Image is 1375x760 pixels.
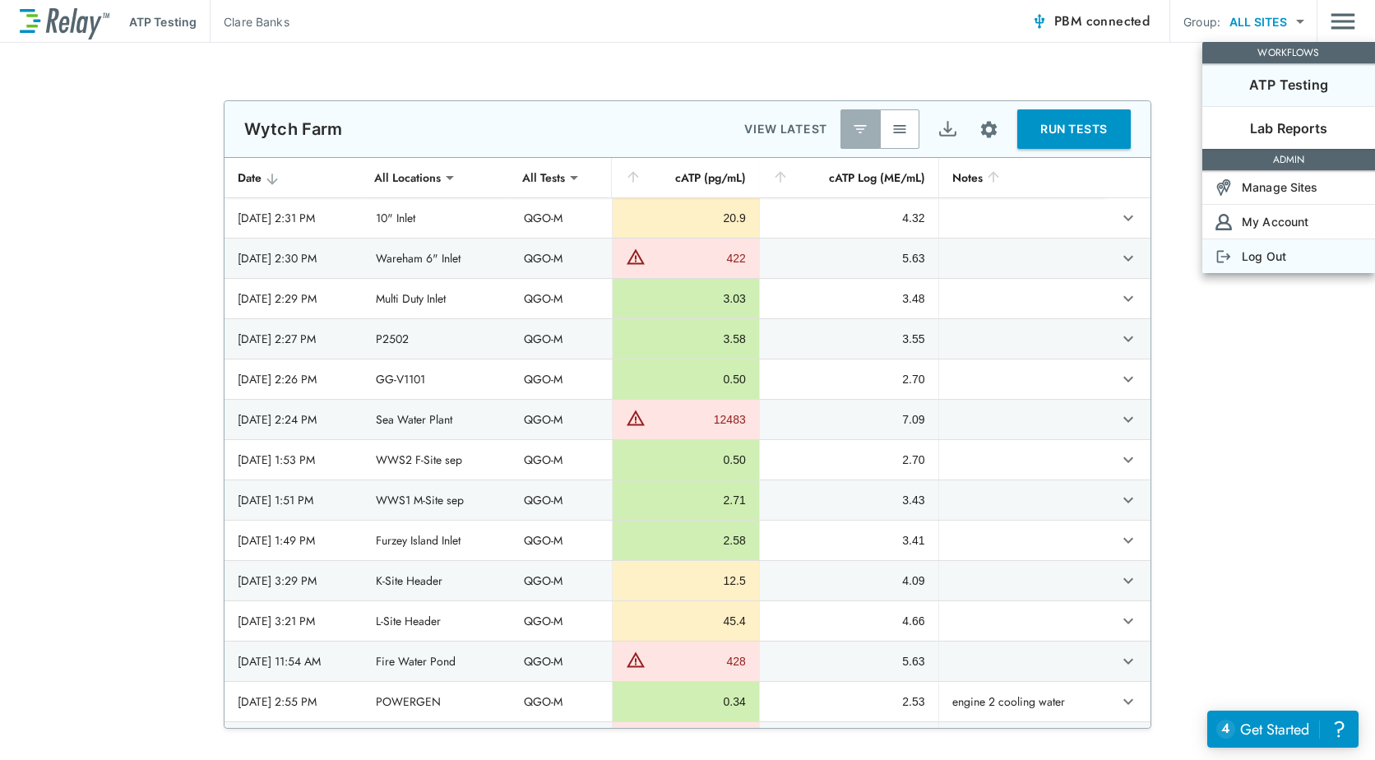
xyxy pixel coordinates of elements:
p: Log Out [1242,248,1286,265]
p: Lab Reports [1250,118,1327,138]
p: ATP Testing [1249,75,1328,95]
p: WORKFLOWS [1206,45,1372,60]
iframe: Resource center [1207,711,1359,748]
img: Log Out Icon [1215,248,1232,265]
p: Manage Sites [1242,178,1318,196]
p: My Account [1242,213,1308,230]
img: Sites [1215,179,1232,196]
p: ADMIN [1206,152,1372,167]
img: Account [1215,214,1232,230]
